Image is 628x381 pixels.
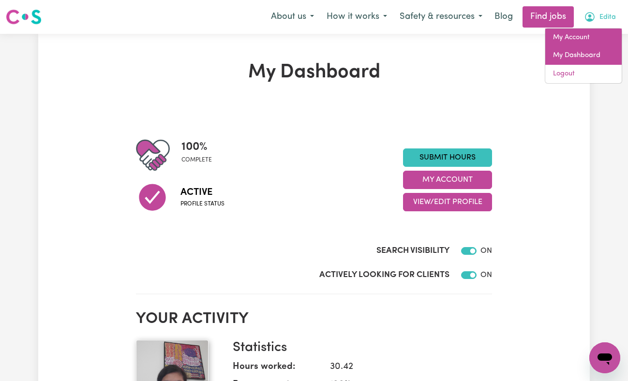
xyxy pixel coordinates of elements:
[403,148,492,167] a: Submit Hours
[480,271,492,279] span: ON
[265,7,320,27] button: About us
[545,46,622,65] a: My Dashboard
[322,360,484,374] dd: 30.42
[403,171,492,189] button: My Account
[319,269,449,281] label: Actively Looking for Clients
[180,200,224,208] span: Profile status
[489,6,519,28] a: Blog
[393,7,489,27] button: Safety & resources
[480,247,492,255] span: ON
[181,138,220,172] div: Profile completeness: 100%
[233,360,322,378] dt: Hours worked:
[545,65,622,83] a: Logout
[599,12,616,23] span: Edita
[403,193,492,211] button: View/Edit Profile
[578,7,622,27] button: My Account
[6,6,42,28] a: Careseekers logo
[180,185,224,200] span: Active
[181,156,212,164] span: complete
[6,8,42,26] img: Careseekers logo
[233,340,484,356] h3: Statistics
[545,29,622,47] a: My Account
[523,6,574,28] a: Find jobs
[136,61,492,84] h1: My Dashboard
[545,28,622,84] div: My Account
[320,7,393,27] button: How it works
[136,310,492,328] h2: Your activity
[589,342,620,373] iframe: Button to launch messaging window
[181,138,212,156] span: 100 %
[376,245,449,257] label: Search Visibility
